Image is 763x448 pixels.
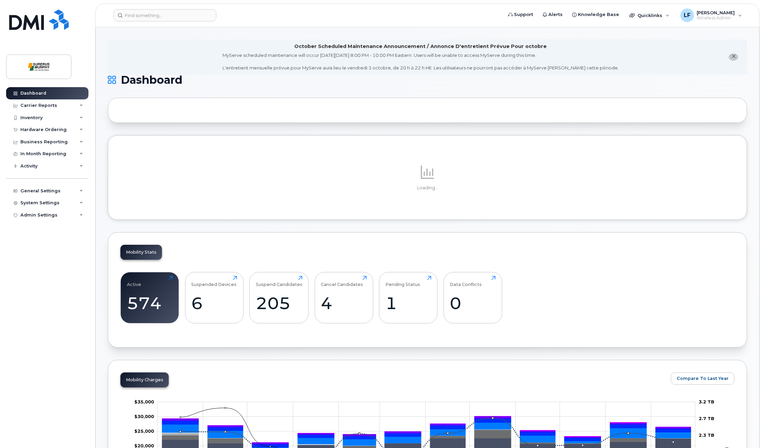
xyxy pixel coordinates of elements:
button: close notification [729,53,738,61]
a: Suspend Candidates205 [256,276,302,319]
div: 0 [450,293,496,313]
g: $0 [134,428,154,434]
div: 4 [321,293,367,313]
span: Compare To Last Year [677,375,729,382]
g: $0 [134,414,154,419]
div: 574 [127,293,173,313]
button: Compare To Last Year [671,372,734,385]
a: Active574 [127,276,173,319]
div: Active [127,276,141,287]
a: Pending Status1 [385,276,431,319]
a: Data Conflicts0 [450,276,496,319]
div: October Scheduled Maintenance Announcement / Annonce D'entretient Prévue Pour octobre [294,43,547,50]
div: MyServe scheduled maintenance will occur [DATE][DATE] 8:00 PM - 10:00 PM Eastern. Users will be u... [222,52,619,71]
tspan: 2.3 TB [699,432,714,438]
div: Suspended Devices [191,276,236,287]
tspan: $25,000 [134,428,154,434]
g: $0 [134,399,154,404]
div: Cancel Candidates [321,276,363,287]
a: Suspended Devices6 [191,276,237,319]
div: 1 [385,293,431,313]
div: 205 [256,293,302,313]
a: Cancel Candidates4 [321,276,367,319]
tspan: 3.2 TB [699,399,714,404]
div: 6 [191,293,237,313]
div: Data Conflicts [450,276,482,287]
span: Dashboard [121,75,182,85]
div: Suspend Candidates [256,276,302,287]
tspan: 2.7 TB [699,416,714,421]
tspan: $35,000 [134,399,154,404]
div: Pending Status [385,276,420,287]
tspan: $30,000 [134,414,154,419]
p: Loading... [120,185,734,191]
